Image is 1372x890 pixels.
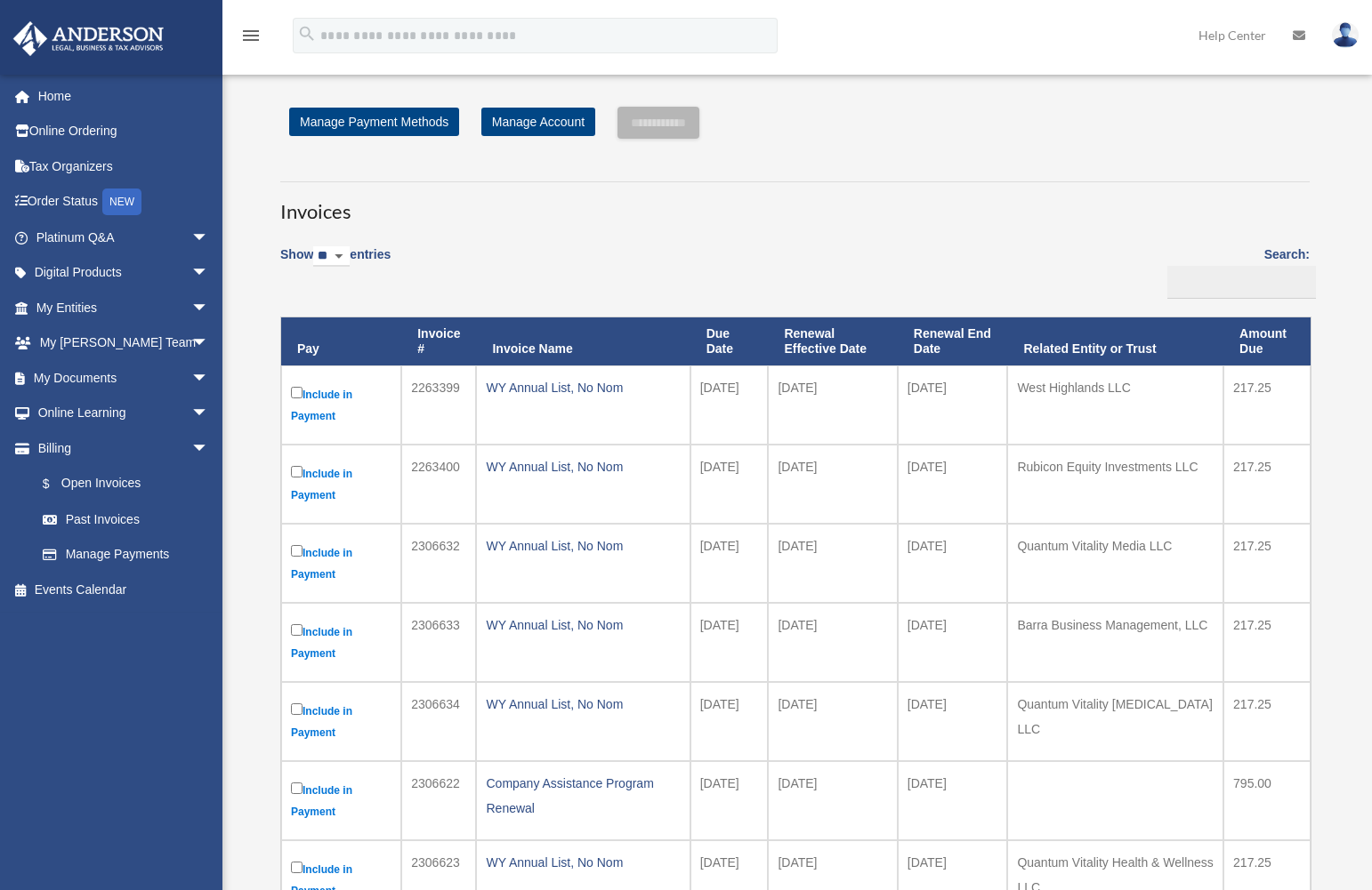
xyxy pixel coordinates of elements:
[898,317,1008,365] th: Renewal End Date: activate to sort column ascending
[291,541,391,585] label: Include in Payment
[486,692,680,717] div: WY Annual List, No Nom
[280,244,391,285] label: Show entries
[1167,266,1316,300] input: Search:
[291,782,303,794] input: Include in Payment
[12,396,236,431] a: Online Learningarrow_drop_down
[690,365,769,445] td: [DATE]
[401,365,476,445] td: 2263399
[486,375,680,400] div: WY Annual List, No Nom
[191,430,227,467] span: arrow_drop_down
[401,524,476,603] td: 2306632
[280,181,1310,226] h3: Invoices
[401,317,476,365] th: Invoice #: activate to sort column ascending
[291,462,391,506] label: Include in Payment
[52,473,61,495] span: $
[1332,22,1359,48] img: User Pic
[1007,317,1223,365] th: Related Entity or Trust: activate to sort column ascending
[690,445,769,524] td: [DATE]
[1007,445,1223,524] td: Rubicon Equity Investments LLC
[12,78,236,114] a: Home
[486,850,680,875] div: WY Annual List, No Nom
[25,537,227,573] a: Manage Payments
[25,501,227,537] a: Past Invoices
[12,184,236,220] a: Order StatusNEW
[898,445,1008,524] td: [DATE]
[486,454,680,479] div: WY Annual List, No Nom
[102,188,141,215] div: NEW
[476,317,690,365] th: Invoice Name: activate to sort column ascending
[291,624,303,636] input: Include in Payment
[690,524,769,603] td: [DATE]
[313,246,350,267] select: Showentries
[291,700,391,743] label: Include in Payment
[768,761,897,840] td: [DATE]
[1223,445,1311,524] td: 217.25
[291,466,303,477] input: Include in Payment
[768,317,897,365] th: Renewal Effective Date: activate to sort column ascending
[1223,603,1311,682] td: 217.25
[401,445,476,524] td: 2263400
[1223,761,1311,840] td: 795.00
[191,290,227,326] span: arrow_drop_down
[291,779,391,822] label: Include in Payment
[12,220,236,255] a: Platinum Q&Aarrow_drop_down
[481,108,595,136] a: Manage Account
[401,603,476,682] td: 2306633
[191,325,227,362] span: arrow_drop_down
[297,24,317,44] i: search
[12,360,236,396] a: My Documentsarrow_drop_down
[191,255,227,292] span: arrow_drop_down
[12,325,236,361] a: My [PERSON_NAME] Teamarrow_drop_down
[1007,682,1223,761] td: Quantum Vitality [MEDICAL_DATA] LLC
[768,603,897,682] td: [DATE]
[25,466,218,502] a: $Open Invoices
[1007,365,1223,445] td: West Highlands LLC
[291,387,303,398] input: Include in Payment
[768,445,897,524] td: [DATE]
[12,290,236,325] a: My Entitiesarrow_drop_down
[291,383,391,427] label: Include in Payment
[12,114,236,149] a: Online Ordering
[690,603,769,682] td: [DATE]
[240,25,262,46] i: menu
[12,255,236,291] a: Digital Productsarrow_drop_down
[289,108,459,136] a: Manage Payment Methods
[401,761,476,840] td: 2306622
[690,682,769,761] td: [DATE]
[768,524,897,603] td: [DATE]
[1161,244,1310,299] label: Search:
[898,524,1008,603] td: [DATE]
[1007,603,1223,682] td: Barra Business Management, LLC
[768,682,897,761] td: [DATE]
[690,317,769,365] th: Due Date: activate to sort column ascending
[1223,365,1311,445] td: 217.25
[1223,524,1311,603] td: 217.25
[401,682,476,761] td: 2306634
[240,31,262,46] a: menu
[291,703,303,715] input: Include in Payment
[898,603,1008,682] td: [DATE]
[898,682,1008,761] td: [DATE]
[1223,317,1311,365] th: Amount Due: activate to sort column ascending
[486,771,680,821] div: Company Assistance Program Renewal
[191,220,227,256] span: arrow_drop_down
[291,545,303,557] input: Include in Payment
[191,360,227,397] span: arrow_drop_down
[1223,682,1311,761] td: 217.25
[291,862,303,873] input: Include in Payment
[768,365,897,445] td: [DATE]
[12,148,236,184] a: Tax Organizers
[291,621,391,664] label: Include in Payment
[8,21,169,56] img: Anderson Advisors Platinum Portal
[898,365,1008,445] td: [DATE]
[12,430,227,466] a: Billingarrow_drop_down
[1007,524,1223,603] td: Quantum Vitality Media LLC
[191,396,227,432] span: arrow_drop_down
[898,761,1008,840] td: [DATE]
[281,317,401,365] th: Pay: activate to sort column descending
[690,761,769,840] td: [DATE]
[12,572,236,607] a: Events Calendar
[486,533,680,558] div: WY Annual List, No Nom
[486,613,680,637] div: WY Annual List, No Nom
